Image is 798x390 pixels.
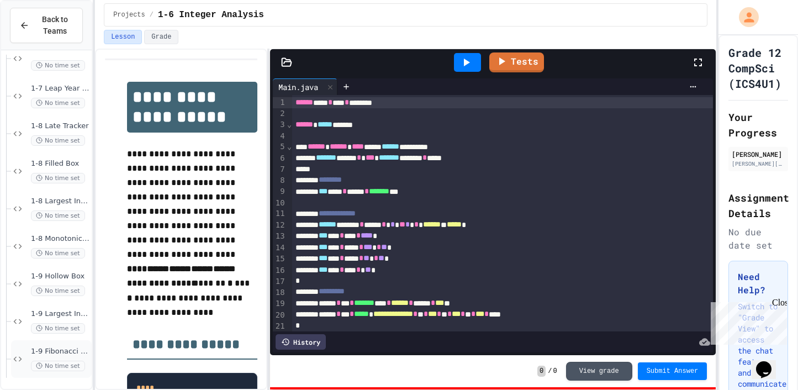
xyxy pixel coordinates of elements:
button: Submit Answer [638,362,707,380]
span: No time set [31,98,85,108]
div: 21 [273,321,287,332]
div: [PERSON_NAME][EMAIL_ADDRESS][DOMAIN_NAME] [732,160,785,168]
h1: Grade 12 CompSci (ICS4U1) [728,45,788,91]
div: Main.java [273,78,337,95]
div: 16 [273,265,287,276]
span: Submit Answer [647,367,699,376]
div: 20 [273,310,287,321]
div: 10 [273,198,287,209]
div: Main.java [273,81,324,93]
span: Projects [113,10,145,19]
div: 4 [273,131,287,142]
div: 7 [273,164,287,175]
button: View grade [566,362,632,381]
div: Chat with us now!Close [4,4,76,70]
span: / [548,367,552,376]
span: Back to Teams [36,14,73,37]
div: 19 [273,298,287,309]
div: 2 [273,108,287,119]
span: No time set [31,135,85,146]
span: 1-8 Largest Integer [31,197,89,206]
div: [PERSON_NAME] [732,149,785,159]
h2: Assignment Details [728,190,788,221]
span: Fold line [287,120,292,129]
iframe: chat widget [706,298,787,345]
iframe: chat widget [752,346,787,379]
div: 17 [273,276,287,287]
div: 8 [273,175,287,186]
span: 1-8 Filled Box [31,159,89,168]
span: No time set [31,361,85,371]
div: 14 [273,243,287,254]
span: Fold line [287,142,292,151]
div: 18 [273,287,287,298]
div: 15 [273,254,287,265]
button: Back to Teams [10,8,83,43]
span: 0 [537,366,546,377]
span: No time set [31,323,85,334]
button: Grade [144,30,178,44]
span: 1-8 Late Tracker [31,122,89,131]
h3: Need Help? [738,270,779,297]
span: 1-9 Fibonacci Sequence [31,347,89,356]
span: No time set [31,286,85,296]
span: 1-9 Hollow Box [31,272,89,281]
div: 12 [273,220,287,231]
span: 1-7 Leap Year Checker [31,84,89,93]
span: No time set [31,248,85,259]
div: History [276,334,326,350]
div: 11 [273,208,287,219]
span: No time set [31,210,85,221]
div: 13 [273,231,287,242]
div: 1 [273,97,287,108]
span: / [150,10,154,19]
div: My Account [727,4,762,30]
div: 5 [273,141,287,152]
div: No due date set [728,225,788,252]
span: No time set [31,173,85,183]
div: 3 [273,119,287,130]
a: Tests [489,52,544,72]
button: Lesson [104,30,142,44]
div: 9 [273,186,287,197]
h2: Your Progress [728,109,788,140]
span: 1-8 Monotonic Sequence [31,234,89,244]
span: 1-9 Largest Integers [31,309,89,319]
span: No time set [31,60,85,71]
span: 1-6 Integer Analysis [158,8,264,22]
div: 6 [273,153,287,164]
span: 0 [553,367,557,376]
